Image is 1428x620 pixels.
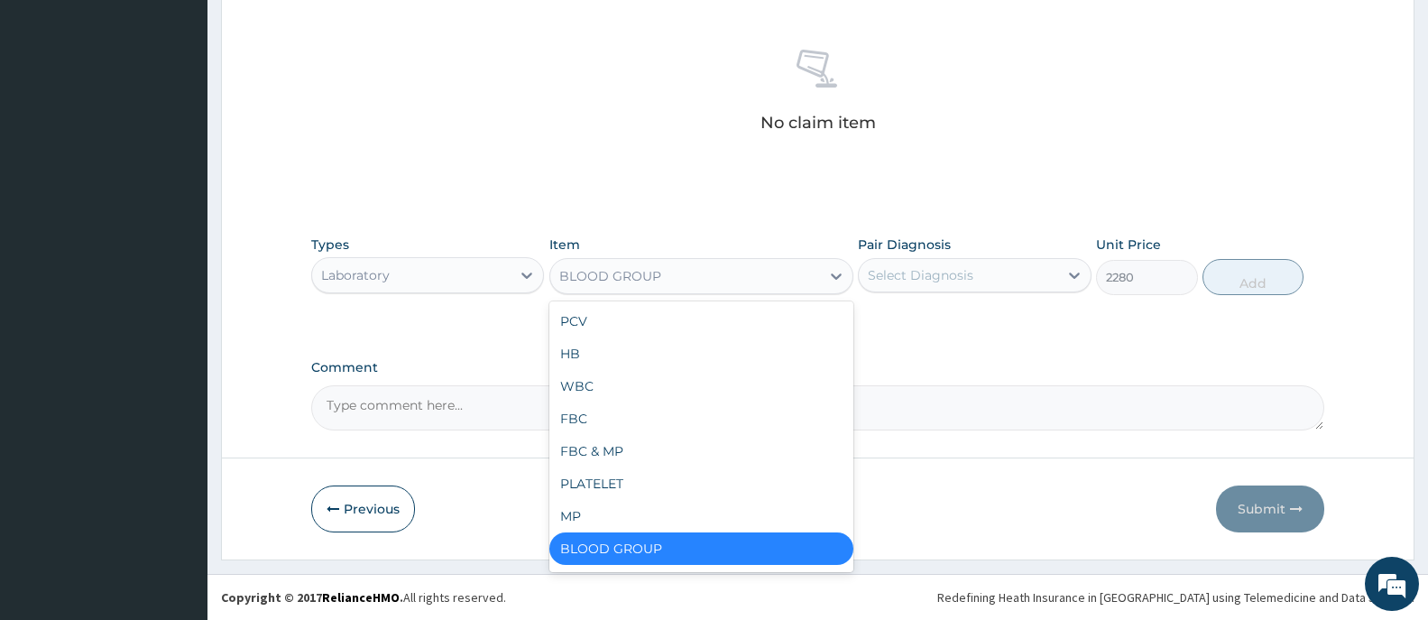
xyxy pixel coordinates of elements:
[549,305,853,338] div: PCV
[311,360,1324,375] label: Comment
[549,338,853,370] div: HB
[207,574,1428,620] footer: All rights reserved.
[9,421,344,485] textarea: Type your message and hit 'Enter'
[94,101,303,125] div: Chat with us now
[549,467,853,500] div: PLATELET
[549,565,853,597] div: [MEDICAL_DATA]
[311,237,349,253] label: Types
[1216,486,1324,532] button: Submit
[549,403,853,435] div: FBC
[296,9,339,52] div: Minimize live chat window
[549,532,853,565] div: BLOOD GROUP
[858,236,951,254] label: Pair Diagnosis
[549,500,853,532] div: MP
[311,486,415,532] button: Previous
[105,191,249,374] span: We're online!
[760,114,876,132] p: No claim item
[321,266,390,284] div: Laboratory
[549,236,580,254] label: Item
[1202,259,1304,295] button: Add
[322,589,400,606] a: RelianceHMO
[937,588,1414,606] div: Redefining Heath Insurance in [GEOGRAPHIC_DATA] using Telemedicine and Data Science!
[1096,236,1161,254] label: Unit Price
[221,589,403,606] strong: Copyright © 2017 .
[33,90,73,135] img: d_794563401_company_1708531726252_794563401
[549,370,853,403] div: WBC
[868,266,973,284] div: Select Diagnosis
[549,435,853,467] div: FBC & MP
[559,267,661,285] div: BLOOD GROUP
